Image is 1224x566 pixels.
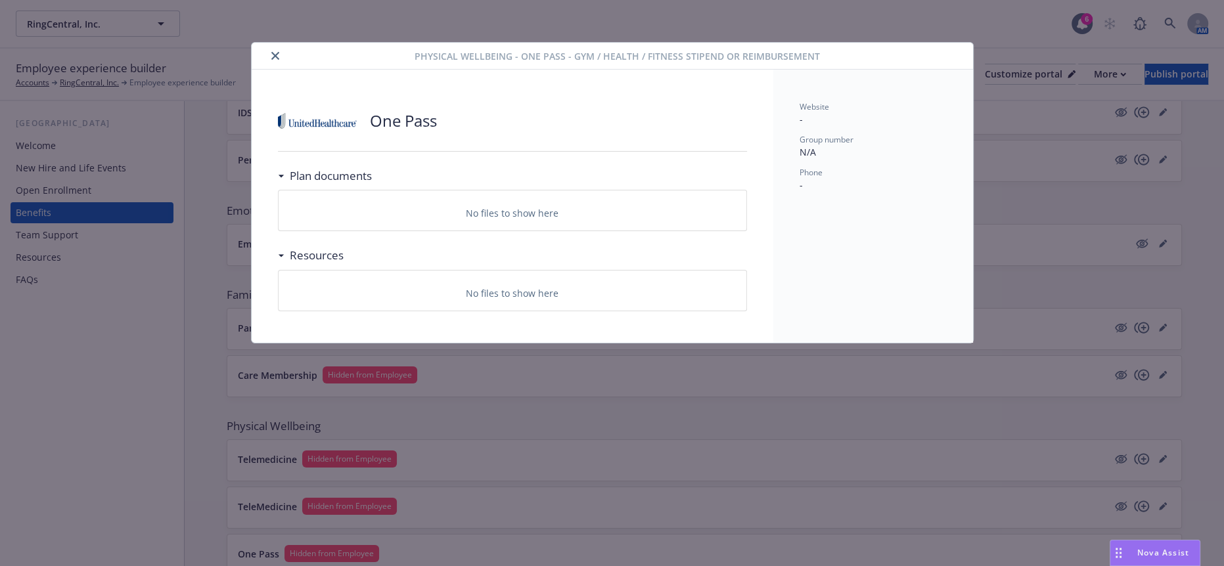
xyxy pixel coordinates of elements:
[1110,540,1200,566] button: Nova Assist
[800,112,947,126] p: -
[800,145,947,159] p: N/A
[800,101,829,112] span: Website
[1110,540,1127,565] div: Drag to move
[290,247,344,264] h3: Resources
[278,167,372,185] div: Plan documents
[800,134,853,145] span: Group number
[267,48,283,64] button: close
[466,286,558,300] p: No files to show here
[415,49,820,63] span: Physical Wellbeing - One Pass - Gym / Health / Fitness Stipend or reimbursement
[290,167,372,185] h3: Plan documents
[800,178,947,192] p: -
[278,101,357,141] img: United Healthcare Insurance Company
[466,206,558,220] p: No files to show here
[1137,547,1189,558] span: Nova Assist
[370,110,437,132] p: One Pass
[278,247,344,264] div: Resources
[800,167,823,178] span: Phone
